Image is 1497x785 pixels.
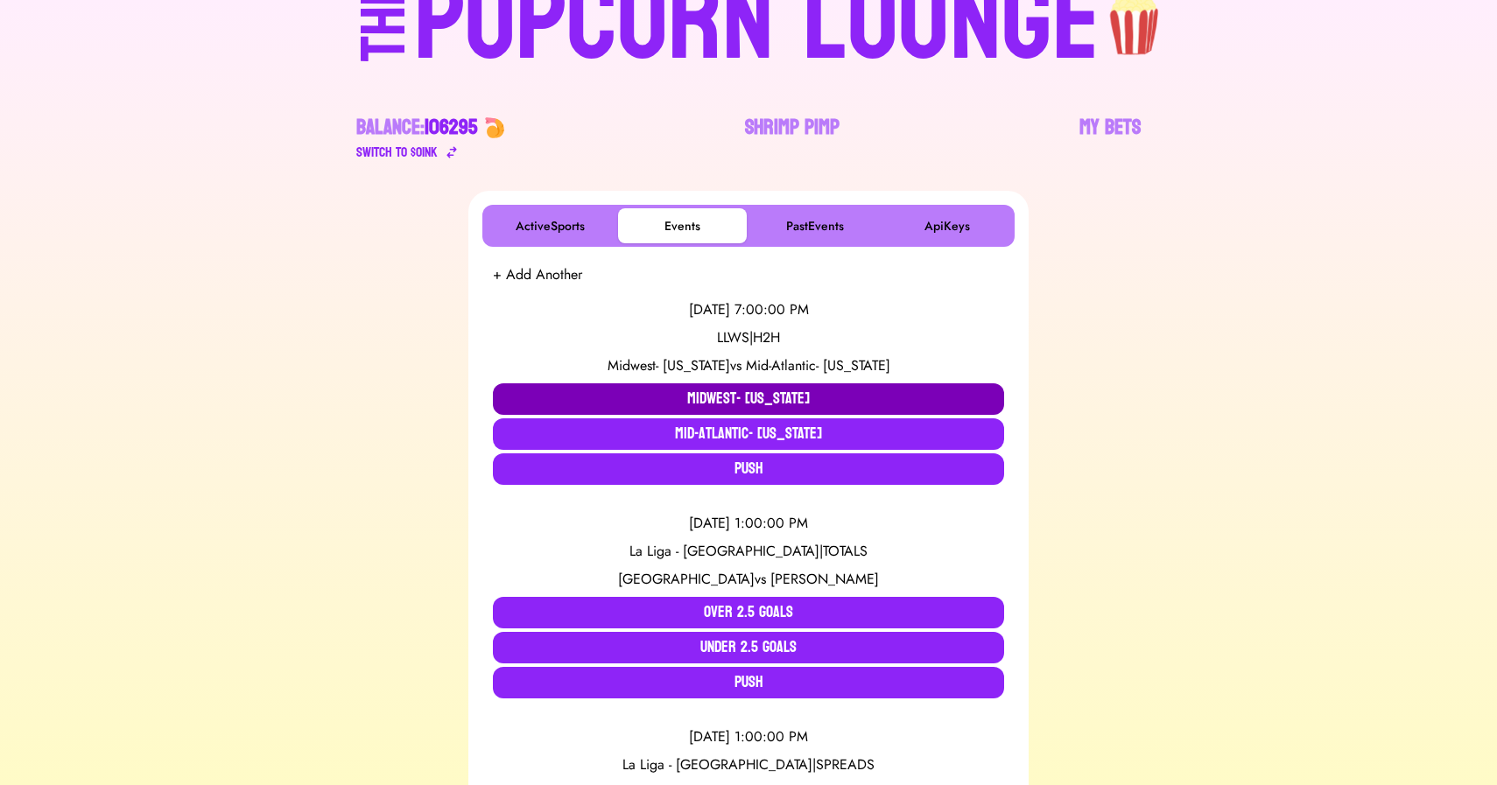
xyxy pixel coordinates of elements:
a: My Bets [1079,114,1141,163]
span: Midwest- [US_STATE] [608,355,730,375]
img: 🍤 [484,117,505,138]
div: Balance: [356,114,477,142]
div: [DATE] 1:00:00 PM [493,726,1004,747]
div: LLWS | H2H [493,327,1004,348]
span: 106295 [425,109,477,146]
button: Push [493,667,1004,698]
span: [PERSON_NAME] [770,569,879,589]
button: Over 2.5 Goals [493,597,1004,628]
button: Midwest- [US_STATE] [493,383,1004,415]
button: ActiveSports [486,208,615,243]
button: Push [493,453,1004,485]
button: Under 2.5 Goals [493,632,1004,663]
button: Mid-Atlantic- [US_STATE] [493,418,1004,450]
button: PastEvents [750,208,879,243]
a: Shrimp Pimp [745,114,840,163]
div: vs [493,355,1004,376]
div: vs [493,569,1004,590]
button: ApiKeys [882,208,1011,243]
div: Switch to $ OINK [356,142,438,163]
div: [DATE] 1:00:00 PM [493,513,1004,534]
span: [GEOGRAPHIC_DATA] [618,569,755,589]
span: Mid-Atlantic- [US_STATE] [746,355,890,375]
button: Events [618,208,747,243]
div: La Liga - [GEOGRAPHIC_DATA] | SPREADS [493,754,1004,775]
div: La Liga - [GEOGRAPHIC_DATA] | TOTALS [493,541,1004,562]
div: [DATE] 7:00:00 PM [493,299,1004,320]
button: + Add Another [493,264,582,285]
